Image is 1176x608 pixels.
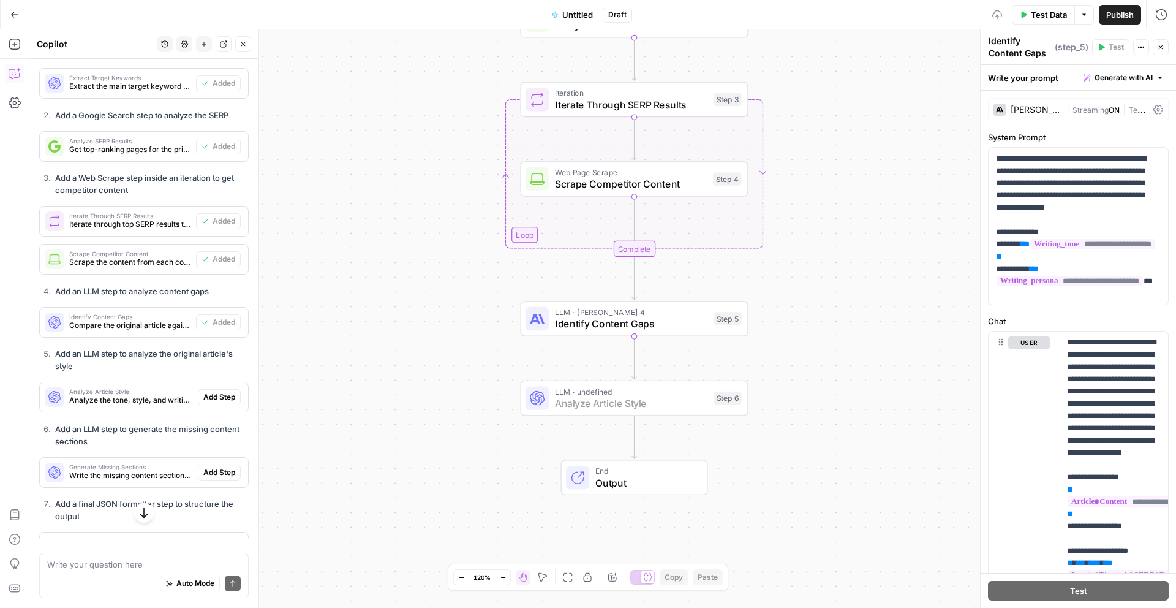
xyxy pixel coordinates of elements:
span: Analyze Article Style [555,396,708,411]
button: Publish [1099,5,1141,25]
span: Streaming [1072,105,1109,115]
button: Added [196,251,241,267]
span: | [1120,103,1129,115]
span: Analyze the tone, style, and writing patterns of the original article [69,395,193,406]
button: Added [196,213,241,229]
strong: Add an LLM step to analyze content gaps [55,286,209,296]
span: Added [213,317,235,328]
div: Complete [521,241,748,257]
span: | [1066,103,1072,115]
span: Test Data [1031,9,1067,21]
span: Added [213,141,235,152]
div: Complete [613,241,655,257]
div: Analyze SERP Results [521,2,748,38]
span: Get top-ranking pages for the primary keyword to analyze competitor content [69,144,191,155]
span: Added [213,216,235,227]
span: Auto Mode [176,578,214,589]
div: LoopIterationIterate Through SERP ResultsStep 3 [521,82,748,118]
span: Scrape Competitor Content [69,251,191,257]
div: [PERSON_NAME] 4 [1011,105,1061,114]
span: Analyze SERP Results [69,138,191,144]
span: LLM · undefined [555,386,708,397]
g: Edge from step_3 to step_4 [632,117,636,160]
button: Copy [660,569,688,585]
label: Chat [988,315,1169,327]
span: Added [213,78,235,89]
span: Copy [665,572,683,583]
span: Publish [1106,9,1134,21]
g: Edge from step_6 to end [632,416,636,458]
button: Auto Mode [160,576,220,591]
span: LLM · [PERSON_NAME] 4 [555,306,708,318]
div: Step 5 [714,312,742,325]
button: Paste [693,569,723,585]
span: Generate with AI [1095,72,1153,83]
div: Step 4 [713,172,742,186]
span: 0.3 [1148,105,1161,115]
span: Scrape the content from each competitor page [69,257,191,268]
span: ON [1109,105,1120,115]
div: Copilot [37,38,153,50]
span: Analyze SERP Results [555,18,708,32]
span: Extract the main target keyword and related keywords from the article for SERP analysis [69,81,191,92]
span: Untitled [562,9,593,21]
span: 120% [473,572,491,582]
button: Test [988,581,1169,601]
span: ( step_5 ) [1055,41,1088,53]
span: Output [595,476,695,490]
button: Test Data [1012,5,1074,25]
span: End [595,465,695,477]
button: Test [1092,39,1129,55]
strong: Add a final JSON formatter step to structure the output [55,499,233,521]
span: Iterate Through SERP Results [555,97,708,112]
span: Compare the original article against competitor content to identify missing sections [69,320,191,331]
button: Untitled [544,5,600,25]
strong: Add an LLM step to generate the missing content sections [55,424,239,446]
button: user [1008,336,1050,349]
span: Iterate through top SERP results to scrape their content [69,219,191,230]
span: Scrape Competitor Content [555,177,707,191]
strong: Add an LLM step to analyze the original article's style [55,349,233,371]
span: Paste [698,572,718,583]
button: Add Step [198,389,241,405]
div: EndOutput [521,460,748,495]
div: Web Page ScrapeScrape Competitor ContentStep 4 [521,161,748,197]
span: Write the missing content sections matching the original article's style [69,470,193,481]
button: Added [196,139,241,154]
g: Edge from step_2 to step_3 [632,38,636,81]
span: Iterate Through SERP Results [69,213,191,219]
span: Add Step [203,392,235,403]
label: System Prompt [988,131,1169,143]
g: Edge from step_3-iteration-end to step_5 [632,257,636,300]
button: Added [196,314,241,330]
span: Test [1070,585,1087,597]
span: Draft [608,9,627,20]
button: Added [196,75,241,91]
span: Iteration [555,87,708,99]
span: Added [213,254,235,265]
div: LLM · [PERSON_NAME] 4Identify Content GapsStep 5 [521,301,748,336]
span: Analyze Article Style [69,389,193,395]
span: Identify Content Gaps [69,314,191,320]
span: Extract Target Keywords [69,75,191,81]
span: Temp [1129,103,1148,115]
textarea: Identify Content Gaps [989,35,1052,59]
button: Generate with AI [1079,70,1169,86]
div: LLM · undefinedAnalyze Article StyleStep 6 [521,381,748,416]
button: Add Step [198,465,241,481]
span: Generate Missing Sections [69,464,193,470]
span: Identify Content Gaps [555,316,708,331]
div: Step 6 [714,392,742,405]
span: Test [1109,42,1124,53]
g: Edge from step_5 to step_6 [632,336,636,379]
div: Write your prompt [981,65,1176,90]
strong: Add a Google Search step to analyze the SERP [55,110,228,120]
strong: Add a Web Scrape step inside an iteration to get competitor content [55,173,234,195]
span: Web Page Scrape [555,167,707,178]
div: Step 3 [714,93,742,107]
span: Add Step [203,467,235,478]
